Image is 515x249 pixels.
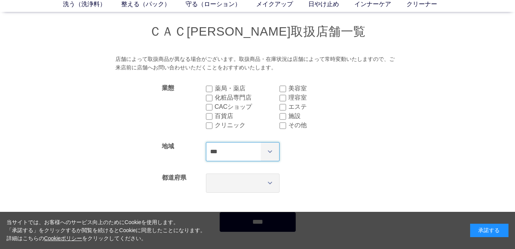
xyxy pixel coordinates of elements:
label: 百貨店 [215,111,280,121]
label: 化粧品専門店 [215,93,280,102]
label: その他 [288,121,353,130]
div: 店舗によって取扱商品が異なる場合がございます。取扱商品・在庫状況は店舗によって常時変動いたしますので、ご来店前に店舗へお問い合わせいただくことをおすすめいたします。 [115,55,400,72]
label: エステ [288,102,353,111]
div: 当サイトでは、お客様へのサービス向上のためにCookieを使用します。 「承諾する」をクリックするか閲覧を続けるとCookieに同意したことになります。 詳細はこちらの をクリックしてください。 [7,218,206,242]
label: 薬局・薬店 [215,84,280,93]
h1: ＣＡＣ[PERSON_NAME]取扱店舗一覧 [66,23,449,40]
div: 承諾する [470,224,508,237]
label: 施設 [288,111,353,121]
label: CACショップ [215,102,280,111]
a: Cookieポリシー [44,235,82,241]
label: 業態 [162,85,174,91]
label: 地域 [162,143,174,149]
label: 美容室 [288,84,353,93]
label: クリニック [215,121,280,130]
label: 理容室 [288,93,353,102]
label: 都道府県 [162,174,186,181]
